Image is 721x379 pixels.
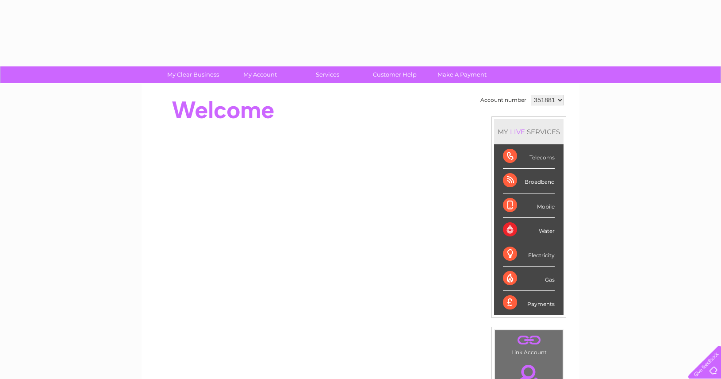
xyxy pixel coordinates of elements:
[157,66,230,83] a: My Clear Business
[478,93,529,108] td: Account number
[503,144,555,169] div: Telecoms
[495,330,563,358] td: Link Account
[503,169,555,193] div: Broadband
[503,218,555,242] div: Water
[291,66,364,83] a: Services
[503,193,555,218] div: Mobile
[358,66,431,83] a: Customer Help
[503,242,555,267] div: Electricity
[503,291,555,315] div: Payments
[494,119,564,144] div: MY SERVICES
[508,128,527,136] div: LIVE
[497,333,560,348] a: .
[503,267,555,291] div: Gas
[224,66,297,83] a: My Account
[426,66,499,83] a: Make A Payment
